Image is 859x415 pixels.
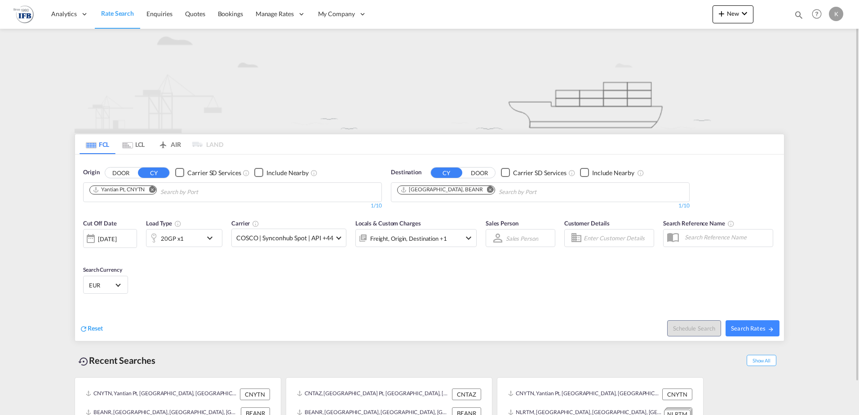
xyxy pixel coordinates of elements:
button: Remove [143,186,156,195]
button: icon-plus 400-fgNewicon-chevron-down [713,5,753,23]
span: EUR [89,281,114,289]
div: Press delete to remove this chip. [93,186,146,194]
button: DOOR [464,168,495,178]
button: CY [431,168,462,178]
span: COSCO | Synconhub Spot | API +44 [236,234,333,243]
span: Enquiries [146,10,173,18]
div: icon-refreshReset [80,324,103,334]
div: 1/10 [83,202,382,210]
md-icon: icon-magnify [794,10,804,20]
div: 1/10 [391,202,690,210]
div: Include Nearby [592,168,634,177]
div: OriginDOOR CY Checkbox No InkUnchecked: Search for CY (Container Yard) services for all selected ... [75,155,784,341]
div: Include Nearby [266,168,309,177]
div: Press delete to remove this chip. [400,186,485,194]
div: Help [809,6,829,22]
span: My Company [318,9,355,18]
div: 20GP x1 [161,232,184,245]
span: Reset [88,324,103,332]
span: Bookings [218,10,243,18]
md-tab-item: LCL [115,134,151,154]
md-chips-wrap: Chips container. Use arrow keys to select chips. [396,183,588,199]
div: Freight Origin Destination Factory Stuffingicon-chevron-down [355,229,477,247]
span: New [716,10,750,17]
md-icon: icon-arrow-right [768,326,774,332]
md-icon: icon-refresh [80,325,88,333]
input: Search Reference Name [680,230,773,244]
span: Sales Person [486,220,518,227]
span: Origin [83,168,99,177]
md-checkbox: Checkbox No Ink [175,168,241,177]
div: Carrier SD Services [513,168,567,177]
img: b4b53bb0256b11ee9ca18b7abc72fd7f.png [13,4,34,24]
button: DOOR [105,168,137,178]
div: CNYTN, Yantian Pt, China, Greater China & Far East Asia, Asia Pacific [508,389,660,400]
span: Show All [747,355,776,366]
md-icon: Your search will be saved by the below given name [727,220,735,227]
span: Cut Off Date [83,220,117,227]
span: Manage Rates [256,9,294,18]
span: Search Currency [83,266,122,273]
div: CNTAZ, Taizhou Pt, China, Greater China & Far East Asia, Asia Pacific [297,389,450,400]
div: [DATE] [98,235,116,243]
md-icon: Unchecked: Ignores neighbouring ports when fetching rates.Checked : Includes neighbouring ports w... [637,169,644,177]
div: Yantian Pt, CNYTN [93,186,145,194]
md-pagination-wrapper: Use the left and right arrow keys to navigate between tabs [80,134,223,154]
span: Carrier [231,220,259,227]
button: Note: By default Schedule search will only considerorigin ports, destination ports and cut off da... [667,320,721,336]
md-datepicker: Select [83,247,90,259]
span: Search Reference Name [663,220,735,227]
div: K [829,7,843,21]
span: Analytics [51,9,77,18]
div: CNYTN, Yantian Pt, China, Greater China & Far East Asia, Asia Pacific [86,389,238,400]
div: icon-magnify [794,10,804,23]
span: Destination [391,168,421,177]
span: Locals & Custom Charges [355,220,421,227]
md-icon: icon-backup-restore [78,356,89,367]
span: Help [809,6,824,22]
button: CY [138,168,169,178]
div: Freight Origin Destination Factory Stuffing [370,232,447,245]
div: Carrier SD Services [187,168,241,177]
input: Enter Customer Details [584,231,651,245]
div: CNTAZ [452,389,481,400]
span: Rate Search [101,9,134,17]
md-checkbox: Checkbox No Ink [580,168,634,177]
md-tab-item: FCL [80,134,115,154]
md-icon: Unchecked: Ignores neighbouring ports when fetching rates.Checked : Includes neighbouring ports w... [310,169,318,177]
div: [DATE] [83,229,137,248]
md-tab-item: AIR [151,134,187,154]
span: Customer Details [564,220,610,227]
md-icon: icon-chevron-down [204,233,220,243]
md-icon: Unchecked: Search for CY (Container Yard) services for all selected carriers.Checked : Search for... [243,169,250,177]
div: CNYTN [240,389,270,400]
md-icon: Unchecked: Search for CY (Container Yard) services for all selected carriers.Checked : Search for... [568,169,576,177]
div: Recent Searches [75,350,159,371]
div: 20GP x1icon-chevron-down [146,229,222,247]
span: Quotes [185,10,205,18]
md-select: Select Currency: € EUREuro [88,278,123,291]
md-icon: icon-chevron-down [463,233,474,243]
md-icon: icon-plus 400-fg [716,8,727,19]
input: Chips input. [160,185,246,199]
div: CNYTN [662,389,692,400]
md-checkbox: Checkbox No Ink [501,168,567,177]
div: Antwerp, BEANR [400,186,483,194]
span: Search Rates [731,325,774,332]
button: Remove [481,186,495,195]
md-chips-wrap: Chips container. Use arrow keys to select chips. [88,183,249,199]
input: Chips input. [499,185,584,199]
md-icon: icon-chevron-down [739,8,750,19]
span: Load Type [146,220,182,227]
button: Search Ratesicon-arrow-right [726,320,779,336]
md-icon: The selected Trucker/Carrierwill be displayed in the rate results If the rates are from another f... [252,220,259,227]
md-checkbox: Checkbox No Ink [254,168,309,177]
img: new-FCL.png [75,29,784,133]
md-icon: icon-information-outline [174,220,182,227]
md-icon: icon-airplane [158,139,168,146]
md-select: Sales Person [505,232,539,245]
